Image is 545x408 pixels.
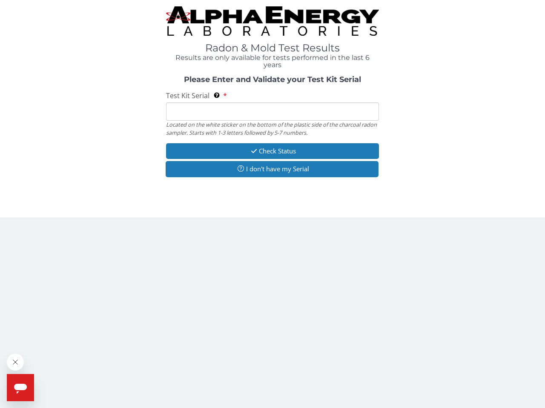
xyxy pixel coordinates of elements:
div: Located on the white sticker on the bottom of the plastic side of the charcoal radon sampler. Sta... [166,121,379,136]
h4: Results are only available for tests performed in the last 6 years [166,54,379,69]
button: I don't have my Serial [166,161,379,177]
button: Check Status [166,143,379,159]
span: Help [5,6,19,13]
iframe: Close message [7,354,24,371]
span: Test Kit Serial [166,91,209,100]
h1: Radon & Mold Test Results [166,42,379,54]
strong: Please Enter and Validate your Test Kit Serial [184,75,361,84]
img: TightCrop.jpg [166,6,379,36]
iframe: Button to launch messaging window [7,374,34,401]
